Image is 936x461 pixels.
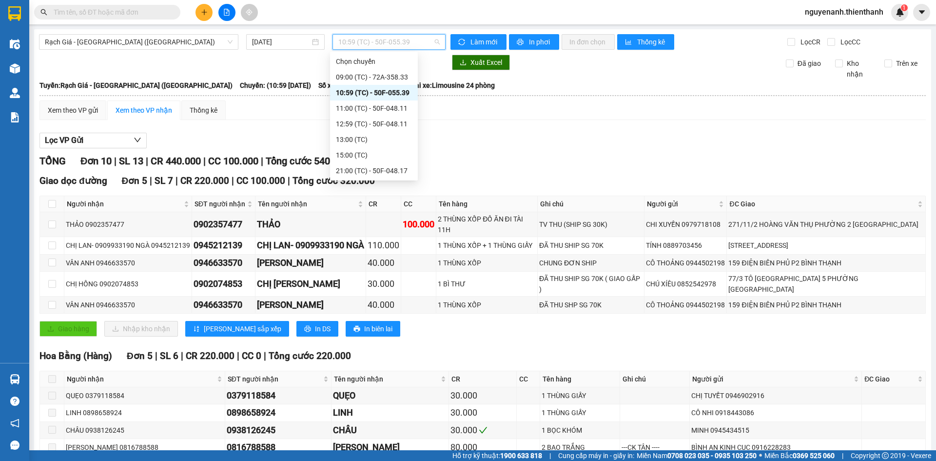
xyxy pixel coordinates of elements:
button: file-add [218,4,235,21]
span: CC 100.000 [208,155,258,167]
button: sort-ascending[PERSON_NAME] sắp xếp [185,321,289,337]
span: | [237,350,239,361]
td: VÂN ANH [255,255,366,272]
span: | [175,175,178,186]
span: Cung cấp máy in - giấy in: [558,450,634,461]
div: TV THU (SHIP SG 30K) [539,219,643,230]
span: notification [10,419,19,428]
strong: 0369 525 060 [793,452,835,460]
div: LINH 0898658924 [66,407,223,418]
div: 110.000 [368,239,399,252]
div: 30.000 [450,406,515,420]
span: printer [304,325,311,333]
button: uploadGiao hàng [39,321,97,337]
span: Người gửi [692,374,852,384]
div: ---CK TÂN ---- [622,442,687,453]
span: Đơn 5 [122,175,148,186]
div: [PERSON_NAME] 0816788588 [66,442,223,453]
div: [PERSON_NAME] [257,256,364,270]
span: file-add [223,9,230,16]
div: THẢO 0902357477 [66,219,190,230]
td: 0898658924 [225,404,331,421]
div: MINH 0945434515 [691,425,860,436]
td: THẢO [255,212,366,237]
img: warehouse-icon [10,39,20,49]
div: LINH [333,406,447,420]
img: icon-new-feature [896,8,904,17]
span: | [146,155,148,167]
div: CHỊ LAN- 0909933190 NGÀ 0945212139 [66,240,190,251]
img: warehouse-icon [10,63,20,74]
button: downloadXuất Excel [452,55,510,70]
div: QUẸO 0379118584 [66,390,223,401]
div: 13:00 (TC) [336,134,412,145]
sup: 1 [901,4,908,11]
div: 2 BAO TRẮNG [542,442,618,453]
span: Tên người nhận [334,374,439,384]
div: ĐÃ THU SHIP SG 70K ( GIAO GẤP ) [539,273,643,295]
div: BÌNH AN KINH CỤC 0916228283 [691,442,860,453]
span: copyright [882,452,889,459]
span: Tổng cước 540.000 [266,155,349,167]
span: CR 220.000 [180,175,229,186]
span: Thống kê [637,37,666,47]
button: downloadNhập kho nhận [104,321,178,337]
span: aim [246,9,253,16]
button: aim [241,4,258,21]
th: Tên hàng [436,196,538,212]
span: | [842,450,843,461]
div: 0379118584 [227,389,330,402]
span: | [288,175,290,186]
span: Hoa Bằng (Hàng) [39,350,112,361]
div: 1 THÙNG XỐP + 1 THÙNG GIẤY [438,240,536,251]
th: CR [449,371,517,387]
div: Xem theo VP gửi [48,105,98,116]
div: 0816788588 [227,441,330,454]
span: Loại xe: Limousine 24 phòng [408,80,495,91]
div: VÂN ANH 0946633570 [66,300,190,310]
img: logo-vxr [8,6,21,21]
div: CÔ THOẢNG 0944502198 [646,300,725,310]
div: 30.000 [368,277,399,291]
td: 0902357477 [192,212,255,237]
div: CHÚ XÍÊU 0852542978 [646,279,725,289]
span: 1 [902,4,906,11]
input: Tìm tên, số ĐT hoặc mã đơn [54,7,169,18]
div: CHỊ TUYẾT 0946902916 [691,390,860,401]
div: 40.000 [368,256,399,270]
span: TỔNG [39,155,66,167]
span: Rạch Giá - Sài Gòn (Hàng Hoá) [45,35,233,49]
span: Xuất Excel [470,57,502,68]
div: CHÂU 0938126245 [66,425,223,436]
div: 100.000 [403,218,434,231]
div: 09:00 (TC) - 72A-358.33 [336,72,412,82]
td: NGUYỄN THỊ THẢO NHI [331,439,449,456]
span: ĐC Giao [729,199,916,209]
span: Lọc CR [797,37,822,47]
div: CHỊ HỒNG 0902074853 [66,279,190,289]
img: solution-icon [10,112,20,122]
span: CR 220.000 [186,350,234,361]
div: 0898658924 [227,406,330,420]
div: 77/3 TÔ [GEOGRAPHIC_DATA] 5 PHƯỜNG [GEOGRAPHIC_DATA] [728,273,924,295]
div: 0946633570 [194,256,253,270]
div: CHỊ LAN- 0909933190 NGÀ [257,239,364,252]
div: 0945212139 [194,239,253,252]
td: QUẸO [331,387,449,404]
td: 0902074853 [192,272,255,297]
strong: 1900 633 818 [500,452,542,460]
div: CHUNG ĐƠN SHIP [539,258,643,268]
span: printer [353,325,360,333]
div: [PERSON_NAME] [333,441,447,454]
span: Kho nhận [843,58,877,80]
span: CC 100.000 [236,175,285,186]
div: 0938126245 [227,423,330,437]
span: | [155,350,157,361]
span: | [203,155,206,167]
div: 12:59 (TC) - 50F-048.11 [336,119,412,129]
span: check [479,426,487,435]
div: 40.000 [368,298,399,312]
span: caret-down [917,8,926,17]
td: 0816788588 [225,439,331,456]
img: warehouse-icon [10,88,20,98]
